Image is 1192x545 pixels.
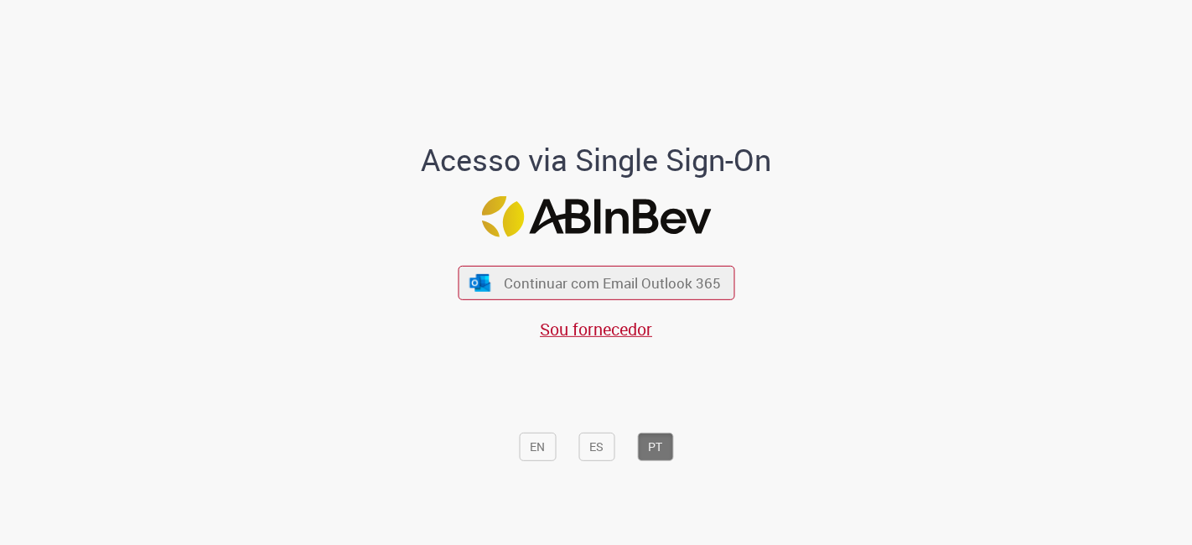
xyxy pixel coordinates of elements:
a: Sou fornecedor [540,318,652,340]
img: ícone Azure/Microsoft 360 [469,274,492,292]
img: Logo ABInBev [481,196,711,237]
button: ES [578,433,614,461]
span: Continuar com Email Outlook 365 [504,273,721,293]
button: ícone Azure/Microsoft 360 Continuar com Email Outlook 365 [458,266,734,300]
button: EN [519,433,556,461]
button: PT [637,433,673,461]
h1: Acesso via Single Sign-On [364,143,829,176]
